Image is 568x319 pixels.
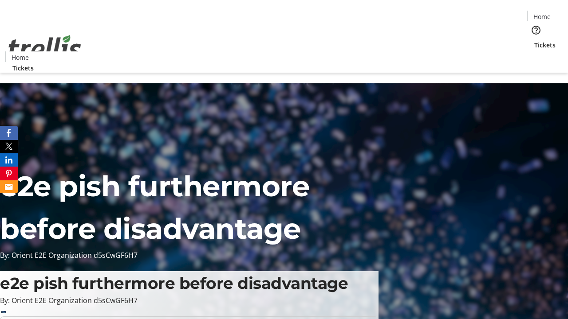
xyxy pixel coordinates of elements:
[6,53,34,62] a: Home
[527,50,545,67] button: Cart
[534,40,556,50] span: Tickets
[533,12,551,21] span: Home
[527,40,563,50] a: Tickets
[5,63,41,73] a: Tickets
[5,25,84,70] img: Orient E2E Organization d5sCwGF6H7's Logo
[527,21,545,39] button: Help
[528,12,556,21] a: Home
[12,53,29,62] span: Home
[12,63,34,73] span: Tickets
